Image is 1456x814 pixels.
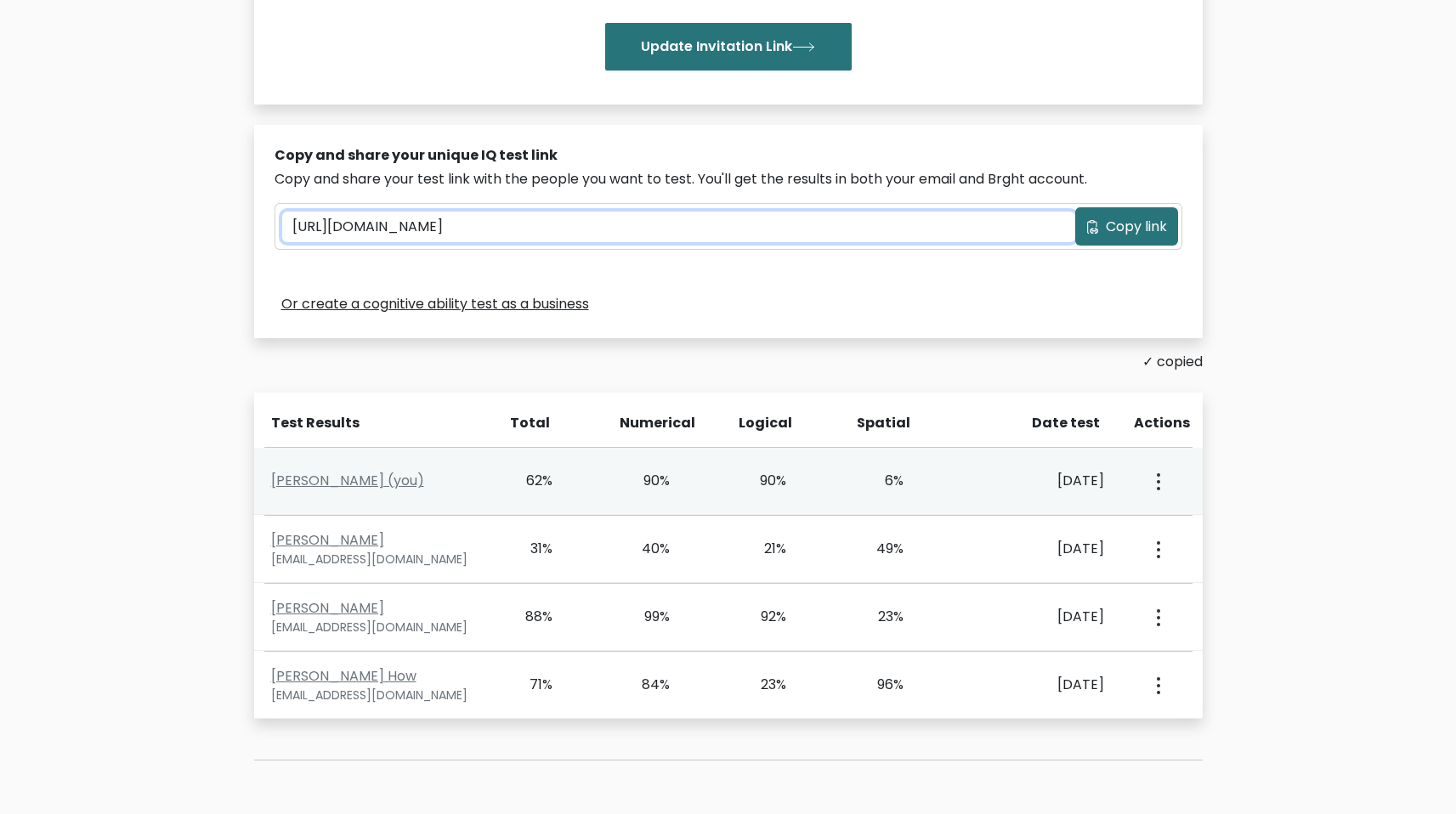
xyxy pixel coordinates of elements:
div: Total [501,413,551,433]
a: [PERSON_NAME] [271,598,384,618]
div: 88% [505,607,553,627]
div: 31% [505,539,553,559]
div: Logical [739,413,788,433]
a: Or create a cognitive ability test as a business [281,294,589,314]
button: Update Invitation Link [605,23,852,71]
div: [DATE] [972,675,1104,695]
div: 23% [739,675,787,695]
div: Numerical [620,413,669,433]
div: 6% [855,471,904,491]
div: 84% [621,675,670,695]
div: 21% [739,539,787,559]
a: [PERSON_NAME] How [271,666,416,686]
div: Date test [976,413,1113,433]
button: Copy link [1075,207,1178,246]
div: [DATE] [972,539,1104,559]
div: [DATE] [972,607,1104,627]
div: 90% [739,471,787,491]
span: Copy link [1106,217,1167,237]
div: ✓ copied [254,352,1203,372]
div: 23% [855,607,904,627]
div: 99% [621,607,670,627]
div: [EMAIL_ADDRESS][DOMAIN_NAME] [271,551,484,568]
div: 96% [855,675,904,695]
a: [PERSON_NAME] [271,530,384,550]
div: [DATE] [972,471,1104,491]
div: 49% [855,539,904,559]
div: 92% [739,607,787,627]
div: Test Results [271,413,481,433]
div: Spatial [857,413,906,433]
div: 40% [621,539,670,559]
div: 90% [621,471,670,491]
div: Actions [1134,413,1193,433]
div: Copy and share your test link with the people you want to test. You'll get the results in both yo... [275,169,1182,189]
div: 62% [505,471,553,491]
div: [EMAIL_ADDRESS][DOMAIN_NAME] [271,687,484,704]
div: 71% [505,675,553,695]
div: [EMAIL_ADDRESS][DOMAIN_NAME] [271,619,484,636]
a: [PERSON_NAME] (you) [271,471,424,490]
div: Copy and share your unique IQ test link [275,145,1182,166]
